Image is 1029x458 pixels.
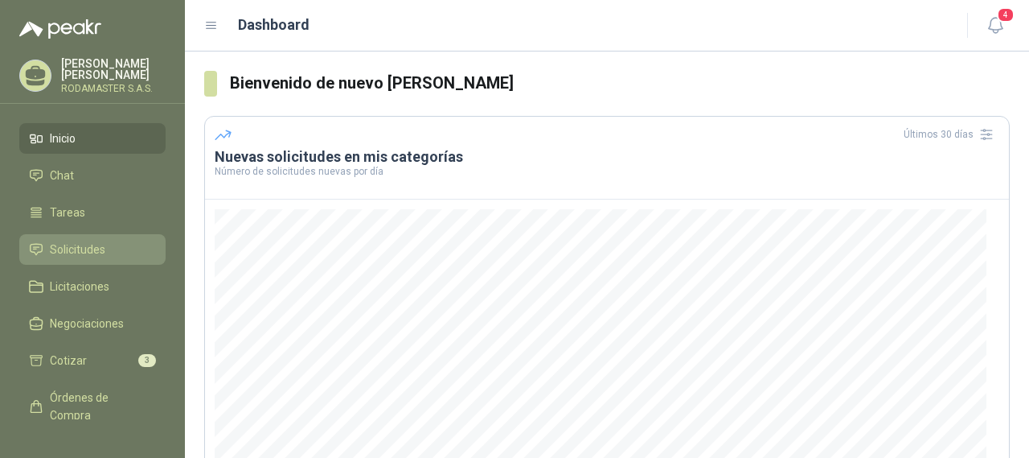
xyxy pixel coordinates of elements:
[50,315,124,332] span: Negociaciones
[61,58,166,80] p: [PERSON_NAME] [PERSON_NAME]
[61,84,166,93] p: RODAMASTER S.A.S.
[981,11,1010,40] button: 4
[19,160,166,191] a: Chat
[215,167,999,176] p: Número de solicitudes nuevas por día
[19,345,166,376] a: Cotizar3
[50,241,105,258] span: Solicitudes
[138,354,156,367] span: 3
[238,14,310,36] h1: Dashboard
[19,197,166,228] a: Tareas
[904,122,999,147] div: Últimos 30 días
[50,204,85,221] span: Tareas
[230,71,1011,96] h3: Bienvenido de nuevo [PERSON_NAME]
[19,234,166,265] a: Solicitudes
[19,271,166,302] a: Licitaciones
[997,7,1015,23] span: 4
[50,389,150,424] span: Órdenes de Compra
[50,278,109,295] span: Licitaciones
[50,130,76,147] span: Inicio
[19,382,166,431] a: Órdenes de Compra
[19,19,101,39] img: Logo peakr
[50,352,87,369] span: Cotizar
[19,123,166,154] a: Inicio
[50,167,74,184] span: Chat
[215,147,999,167] h3: Nuevas solicitudes en mis categorías
[19,308,166,339] a: Negociaciones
